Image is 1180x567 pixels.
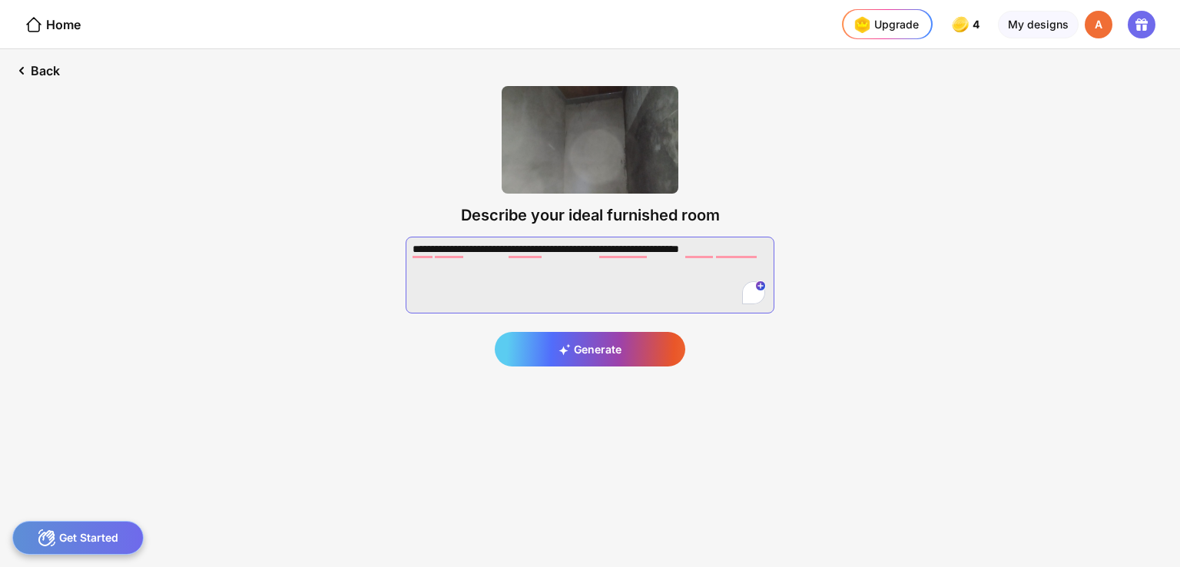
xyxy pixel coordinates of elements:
[850,12,919,37] div: Upgrade
[850,12,874,37] img: upgrade-nav-btn-icon.gif
[973,18,983,31] span: 4
[12,521,144,555] div: Get Started
[1085,11,1112,38] div: A
[998,11,1079,38] div: My designs
[502,86,678,194] img: 2Q==
[406,237,774,313] textarea: To enrich screen reader interactions, please activate Accessibility in Grammarly extension settings
[461,206,720,224] div: Describe your ideal furnished room
[495,332,685,366] div: Generate
[25,15,81,34] div: Home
